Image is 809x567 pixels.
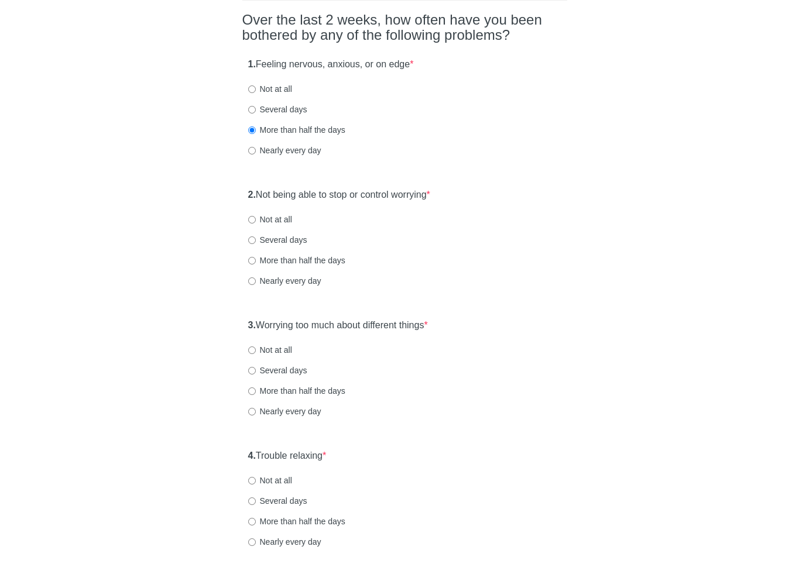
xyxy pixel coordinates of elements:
h2: Over the last 2 weeks, how often have you been bothered by any of the following problems? [242,12,567,43]
label: Not at all [248,344,292,356]
input: More than half the days [248,126,256,134]
label: More than half the days [248,255,345,266]
label: Several days [248,495,307,507]
strong: 4. [248,451,256,461]
input: Not at all [248,346,256,354]
strong: 1. [248,59,256,69]
input: Not at all [248,477,256,484]
strong: 3. [248,320,256,330]
input: Several days [248,367,256,374]
input: Nearly every day [248,147,256,154]
input: Not at all [248,216,256,224]
label: Not at all [248,475,292,486]
label: Worrying too much about different things [248,319,428,332]
label: More than half the days [248,516,345,527]
label: More than half the days [248,124,345,136]
strong: 2. [248,190,256,200]
input: Nearly every day [248,277,256,285]
input: Several days [248,106,256,114]
label: Not at all [248,214,292,225]
input: Not at all [248,85,256,93]
label: Trouble relaxing [248,449,327,463]
label: Nearly every day [248,275,321,287]
input: Nearly every day [248,538,256,546]
label: Several days [248,365,307,376]
label: Not being able to stop or control worrying [248,188,430,202]
label: More than half the days [248,385,345,397]
label: Nearly every day [248,406,321,417]
input: More than half the days [248,387,256,395]
label: Not at all [248,83,292,95]
label: Several days [248,104,307,115]
input: Nearly every day [248,408,256,415]
input: Several days [248,497,256,505]
input: Several days [248,236,256,244]
label: Several days [248,234,307,246]
label: Feeling nervous, anxious, or on edge [248,58,414,71]
input: More than half the days [248,518,256,525]
label: Nearly every day [248,536,321,548]
label: Nearly every day [248,145,321,156]
input: More than half the days [248,257,256,264]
